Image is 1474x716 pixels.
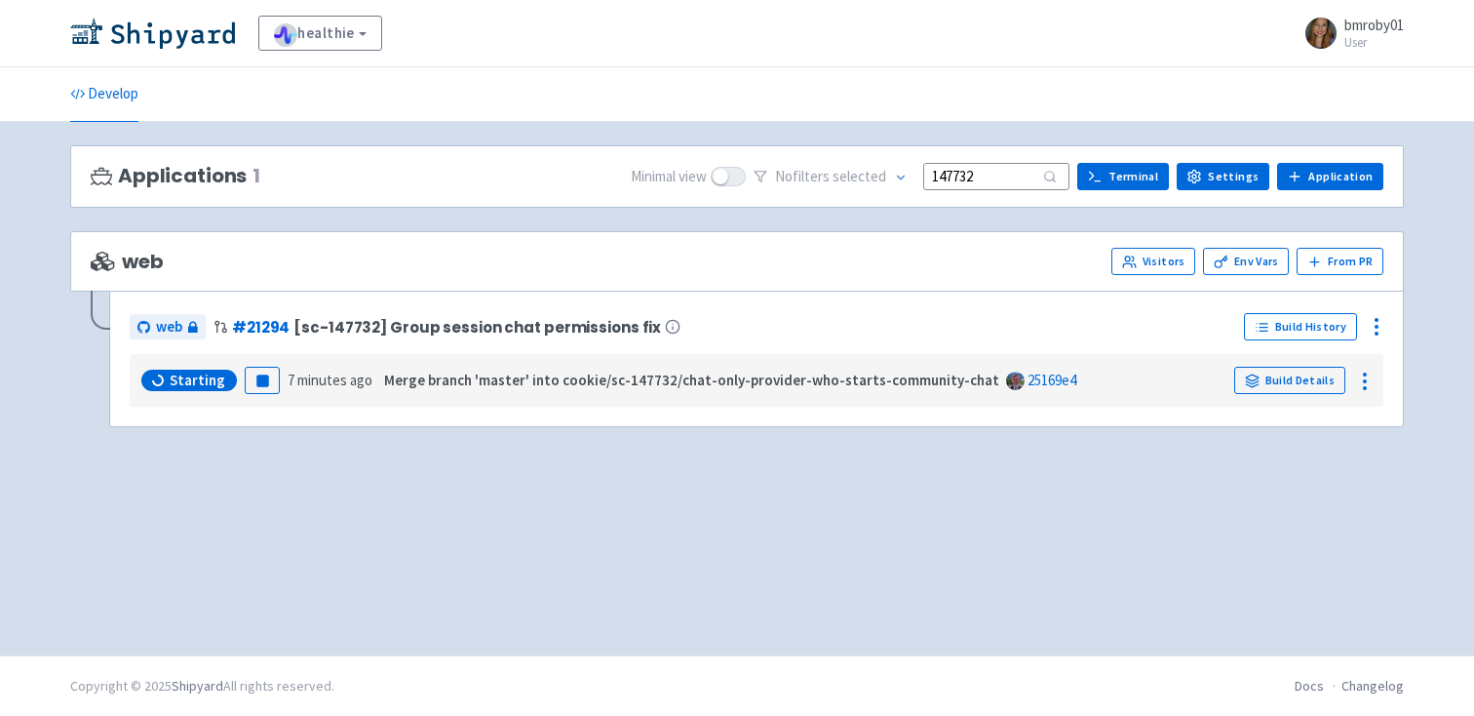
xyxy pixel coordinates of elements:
a: Visitors [1111,248,1195,275]
strong: Merge branch 'master' into cookie/sc-147732/chat-only-provider-who-starts-community-chat [384,371,999,389]
a: Application [1277,163,1383,190]
a: bmroby01 User [1294,18,1404,49]
span: selected [833,167,886,185]
a: Docs [1295,677,1324,695]
a: Build History [1244,313,1357,340]
a: Env Vars [1203,248,1289,275]
span: web [91,251,163,273]
a: Develop [70,67,138,122]
a: #21294 [232,317,290,338]
small: User [1344,36,1404,49]
a: Changelog [1341,677,1404,695]
span: No filter s [775,166,886,188]
a: web [130,314,206,340]
div: Copyright © 2025 All rights reserved. [70,676,334,696]
a: Shipyard [172,677,223,695]
a: Build Details [1234,367,1345,394]
button: Pause [245,367,280,394]
span: web [156,316,182,338]
h3: Applications [91,165,260,187]
a: Settings [1177,163,1269,190]
span: 1 [252,165,260,187]
img: Shipyard logo [70,18,235,49]
span: Starting [170,371,225,390]
input: Search... [923,163,1069,189]
a: Terminal [1077,163,1169,190]
span: Minimal view [631,166,707,188]
span: [sc-147732] Group session chat permissions fix [293,319,661,336]
a: 25169e4 [1028,371,1076,389]
a: healthie [258,16,382,51]
button: From PR [1297,248,1383,275]
span: bmroby01 [1344,16,1404,34]
time: 7 minutes ago [288,371,372,389]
